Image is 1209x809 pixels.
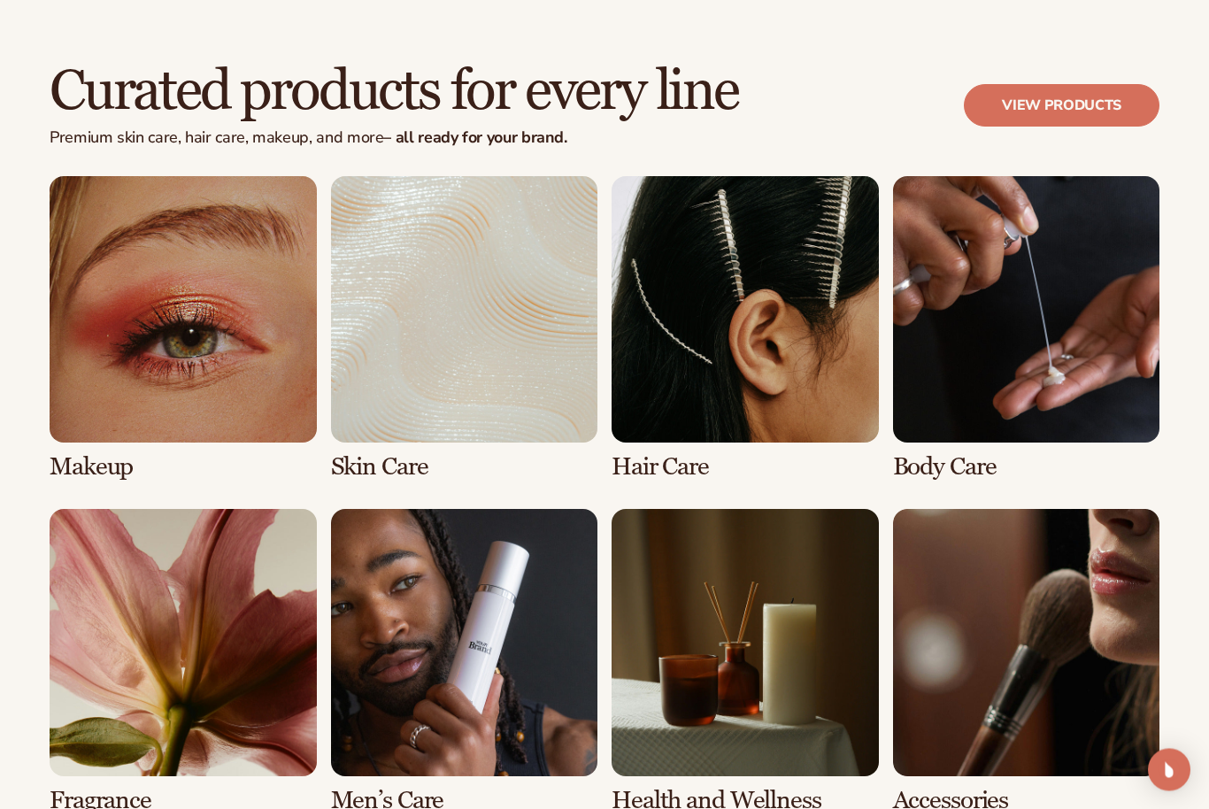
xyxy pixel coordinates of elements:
[893,177,1160,482] div: 4 / 8
[50,63,738,122] h2: Curated products for every line
[50,129,738,149] p: Premium skin care, hair care, makeup, and more
[50,454,317,482] h3: Makeup
[612,177,879,482] div: 3 / 8
[612,454,879,482] h3: Hair Care
[383,127,566,149] strong: – all ready for your brand.
[331,177,598,482] div: 2 / 8
[50,177,317,482] div: 1 / 8
[893,454,1160,482] h3: Body Care
[964,85,1159,127] a: View products
[1148,749,1190,791] div: Open Intercom Messenger
[331,454,598,482] h3: Skin Care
